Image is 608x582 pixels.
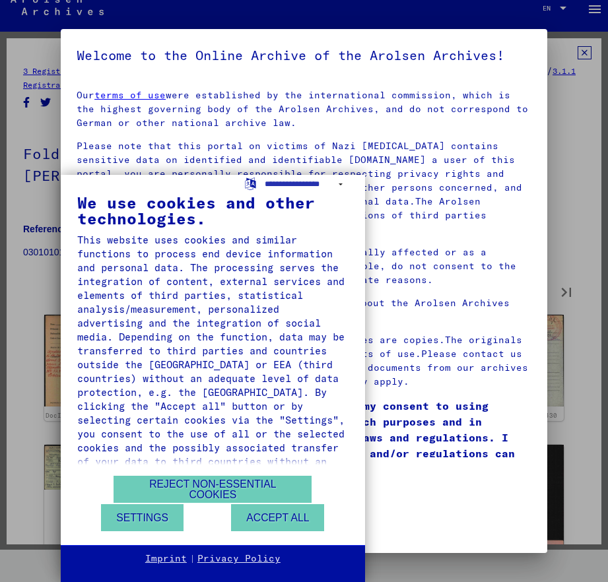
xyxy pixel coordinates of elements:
div: We use cookies and other technologies. [77,195,349,226]
button: Reject non-essential cookies [114,476,312,503]
button: Settings [101,504,184,531]
a: Privacy Policy [197,552,281,566]
div: This website uses cookies and similar functions to process end device information and personal da... [77,233,349,482]
a: Imprint [145,552,187,566]
button: Accept all [231,504,324,531]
